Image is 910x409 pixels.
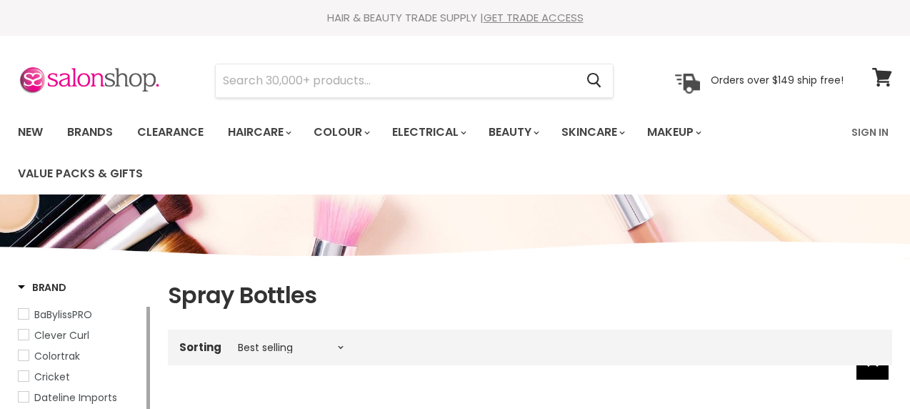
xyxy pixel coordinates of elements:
[18,307,144,322] a: BaBylissPRO
[179,341,221,353] label: Sorting
[168,280,892,310] h1: Spray Bottles
[7,159,154,189] a: Value Packs & Gifts
[217,117,300,147] a: Haircare
[381,117,475,147] a: Electrical
[34,390,117,405] span: Dateline Imports
[56,117,124,147] a: Brands
[484,10,584,25] a: GET TRADE ACCESS
[7,117,54,147] a: New
[34,370,70,384] span: Cricket
[636,117,710,147] a: Makeup
[843,117,897,147] a: Sign In
[216,64,575,97] input: Search
[18,390,144,405] a: Dateline Imports
[34,349,80,363] span: Colortrak
[18,280,66,295] h3: Brand
[215,64,614,98] form: Product
[575,64,613,97] button: Search
[126,117,214,147] a: Clearance
[711,74,844,87] p: Orders over $149 ship free!
[551,117,634,147] a: Skincare
[7,112,843,194] ul: Main menu
[18,327,144,343] a: Clever Curl
[34,307,92,322] span: BaBylissPRO
[478,117,548,147] a: Beauty
[18,348,144,364] a: Colortrak
[34,328,89,343] span: Clever Curl
[303,117,379,147] a: Colour
[18,369,144,385] a: Cricket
